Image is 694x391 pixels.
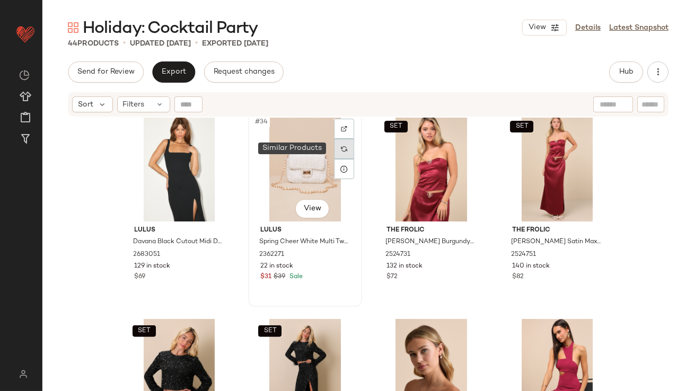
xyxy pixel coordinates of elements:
[133,325,156,337] button: SET
[134,250,161,260] span: 2683051
[202,38,268,49] p: Exported [DATE]
[130,38,191,49] p: updated [DATE]
[512,262,550,271] span: 140 in stock
[15,23,36,45] img: heart_red.DM2ytmEG.svg
[259,237,349,247] span: Spring Cheer White Multi Tweed Crossbody Bag
[123,99,145,110] span: Filters
[213,68,275,76] span: Request changes
[260,262,293,271] span: 22 in stock
[385,237,475,247] span: [PERSON_NAME] Burgundy Satin Strapless Top
[68,38,119,49] div: Products
[260,226,350,235] span: Lulus
[135,272,146,282] span: $69
[619,68,634,76] span: Hub
[341,126,347,132] img: svg%3e
[134,237,223,247] span: Davana Black Cutout Midi Dress
[510,121,533,132] button: SET
[575,22,601,33] a: Details
[386,226,476,235] span: The Frolic
[341,146,347,152] img: svg%3e
[260,272,271,282] span: $31
[609,22,669,33] a: Latest Snapshot
[303,205,321,213] span: View
[274,272,285,282] span: $39
[161,68,186,76] span: Export
[385,250,410,260] span: 2524731
[19,70,30,81] img: svg%3e
[77,68,135,76] span: Send for Review
[204,61,284,83] button: Request changes
[522,20,567,35] button: View
[287,273,303,280] span: Sale
[13,370,33,378] img: svg%3e
[295,199,329,218] button: View
[511,237,601,247] span: [PERSON_NAME] Satin Maxi Skirt
[135,226,224,235] span: Lulus
[515,123,529,130] span: SET
[137,327,151,335] span: SET
[68,22,78,33] img: svg%3e
[389,123,402,130] span: SET
[195,37,198,50] span: •
[123,37,126,50] span: •
[263,327,277,335] span: SET
[152,61,195,83] button: Export
[528,23,546,32] span: View
[512,226,602,235] span: The Frolic
[83,18,258,39] span: Holiday: Cocktail Party
[254,117,270,127] span: #34
[384,121,408,132] button: SET
[258,325,282,337] button: SET
[78,99,93,110] span: Sort
[386,262,423,271] span: 132 in stock
[135,262,171,271] span: 129 in stock
[512,272,524,282] span: $82
[259,250,284,260] span: 2362271
[68,40,77,48] span: 44
[68,61,144,83] button: Send for Review
[511,250,536,260] span: 2524751
[609,61,643,83] button: Hub
[386,272,398,282] span: $72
